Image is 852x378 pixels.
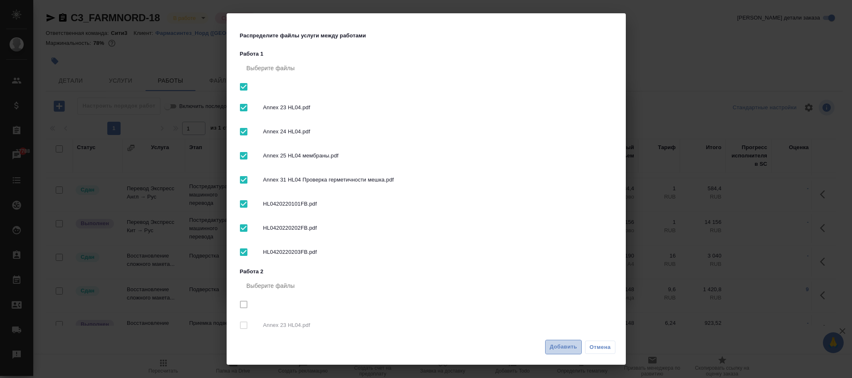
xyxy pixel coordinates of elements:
span: Annex 25 HL04 мембраны.pdf [263,152,609,160]
span: Выбрать все вложенные папки [235,219,252,237]
span: HL0420220202FB.pdf [263,224,609,232]
p: Работа 2 [240,268,616,276]
span: Выбрать все вложенные папки [235,147,252,164]
span: Annex 23 HL04.pdf [263,103,609,112]
p: Распределите файлы услуги между работами [240,32,370,40]
span: Выбрать все вложенные папки [235,243,252,261]
div: Annex 25 HL04 мембраны.pdf [240,144,616,168]
span: Annex 31 HL04 Проверка герметичности мешка.pdf [263,176,609,184]
span: Annex 24 HL04.pdf [263,128,609,136]
span: Выбрать все вложенные папки [235,123,252,140]
div: Выберите файлы [240,58,616,78]
span: Добавить [550,342,577,352]
button: Добавить [545,340,582,354]
button: Отмена [585,341,615,354]
p: Работа 1 [240,50,616,58]
div: HL0420220203FB.pdf [240,240,616,264]
div: HL0420220101FB.pdf [240,192,616,216]
span: HL0420220203FB.pdf [263,248,609,256]
span: HL0420220101FB.pdf [263,200,609,208]
span: Выбрать все вложенные папки [235,195,252,213]
span: Отмена [590,343,611,351]
div: Annex 23 HL04.pdf [240,96,616,120]
div: Annex 24 HL04.pdf [240,120,616,144]
div: Выберите файлы [240,276,616,296]
div: Annex 31 HL04 Проверка герметичности мешка.pdf [240,168,616,192]
div: HL0420220202FB.pdf [240,216,616,240]
span: Выбрать все вложенные папки [235,99,252,116]
span: Выбрать все вложенные папки [235,171,252,189]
